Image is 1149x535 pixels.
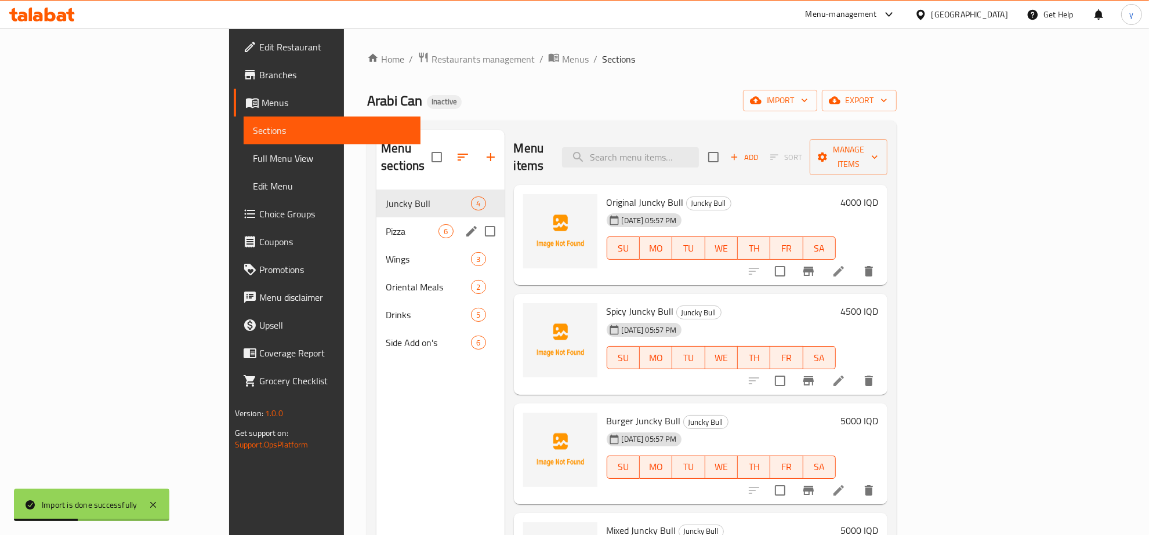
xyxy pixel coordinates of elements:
button: SA [803,236,836,260]
button: Branch-specific-item [795,476,822,504]
span: y [1129,8,1133,21]
span: Select to update [768,478,792,503]
a: Upsell [234,311,421,339]
span: 6 [439,226,452,237]
span: Upsell [259,318,412,332]
a: Edit Menu [244,172,421,200]
span: Version: [235,406,263,421]
span: SA [808,458,831,475]
span: Wings [386,252,471,266]
a: Restaurants management [418,52,535,67]
button: SU [607,346,640,369]
span: 3 [472,254,485,265]
span: Sections [253,123,412,137]
div: Pizza6edit [376,217,504,245]
span: Coupons [259,235,412,249]
span: SU [612,458,635,475]
a: Edit Restaurant [234,33,421,61]
input: search [562,147,699,168]
span: Drinks [386,308,471,322]
span: Menu disclaimer [259,290,412,304]
span: Menus [262,96,412,110]
span: SU [612,350,635,366]
span: WE [710,458,733,475]
a: Sections [244,117,421,144]
span: TH [742,458,766,475]
a: Menu disclaimer [234,283,421,311]
span: export [831,93,887,108]
span: Select section [701,145,726,169]
a: Choice Groups [234,200,421,228]
img: Spicy Juncky Bull [523,303,597,377]
button: Branch-specific-item [795,367,822,395]
a: Menus [234,89,421,117]
div: [GEOGRAPHIC_DATA] [931,8,1008,21]
span: Promotions [259,263,412,276]
span: Add [728,151,760,164]
span: Full Menu View [253,151,412,165]
div: Import is done successfully [42,498,137,511]
span: FR [775,458,798,475]
a: Promotions [234,256,421,283]
span: Side Add on's [386,336,471,350]
button: TH [738,346,770,369]
a: Edit menu item [832,483,846,497]
span: TH [742,350,766,366]
a: Coupons [234,228,421,256]
button: TU [672,456,705,479]
span: Spicy Juncky Bull [607,303,674,320]
span: Select all sections [425,145,449,169]
span: Burger Juncky Bull [607,412,681,430]
span: Grocery Checklist [259,374,412,388]
span: Sections [602,52,635,66]
span: WE [710,350,733,366]
span: import [752,93,808,108]
span: [DATE] 05:57 PM [617,215,682,226]
span: Coverage Report [259,346,412,360]
button: Add [726,148,763,166]
li: / [539,52,543,66]
span: Choice Groups [259,207,412,221]
div: items [471,196,485,210]
button: TH [738,236,770,260]
span: Select to update [768,259,792,283]
a: Support.OpsPlatform [235,437,309,452]
span: Manage items [819,143,878,172]
div: Juncky Bull [683,415,728,429]
span: WE [710,240,733,257]
a: Edit menu item [832,264,846,278]
button: TH [738,456,770,479]
button: MO [640,236,672,260]
span: Original Juncky Bull [607,194,684,211]
span: Edit Menu [253,179,412,193]
span: MO [644,240,668,257]
span: 6 [472,337,485,348]
span: SU [612,240,635,257]
button: WE [705,346,738,369]
span: [DATE] 05:57 PM [617,434,682,445]
span: TH [742,240,766,257]
button: Add section [477,143,505,171]
span: Juncky Bull [386,196,471,210]
div: Juncky Bull [676,305,722,319]
span: Sort sections [449,143,477,171]
a: Edit menu item [832,374,846,388]
a: Coverage Report [234,339,421,367]
a: Full Menu View [244,144,421,172]
span: SA [808,350,831,366]
button: Branch-specific-item [795,257,822,285]
div: Wings3 [376,245,504,273]
span: 4 [472,198,485,209]
span: Inactive [427,97,462,107]
button: TU [672,236,705,260]
li: / [593,52,597,66]
button: delete [855,367,883,395]
button: export [822,90,897,111]
button: SU [607,456,640,479]
button: FR [770,236,803,260]
div: items [438,224,453,238]
span: [DATE] 05:57 PM [617,325,682,336]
